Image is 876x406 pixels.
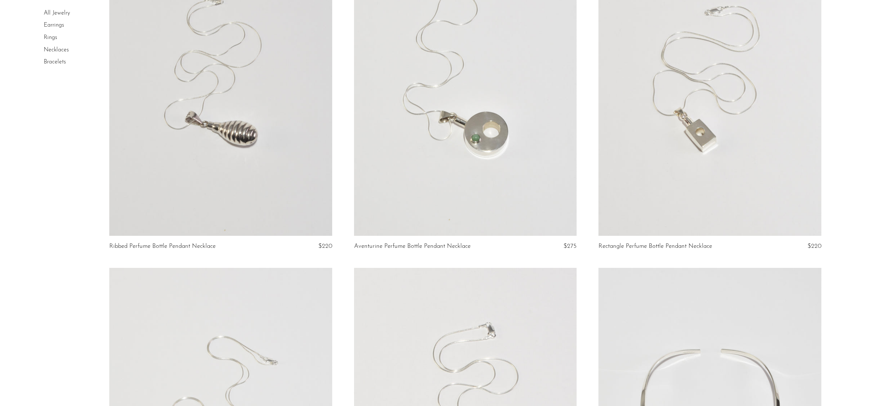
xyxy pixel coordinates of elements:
a: Necklaces [44,47,69,53]
span: $220 [808,243,821,249]
a: Earrings [44,23,64,28]
a: Bracelets [44,59,66,65]
span: $220 [318,243,332,249]
a: All Jewelry [44,10,70,16]
span: $275 [563,243,577,249]
a: Aventurine Perfume Bottle Pendant Necklace [354,243,471,250]
a: Rings [44,35,57,40]
a: Ribbed Perfume Bottle Pendant Necklace [109,243,216,250]
a: Rectangle Perfume Bottle Pendant Necklace [598,243,712,250]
